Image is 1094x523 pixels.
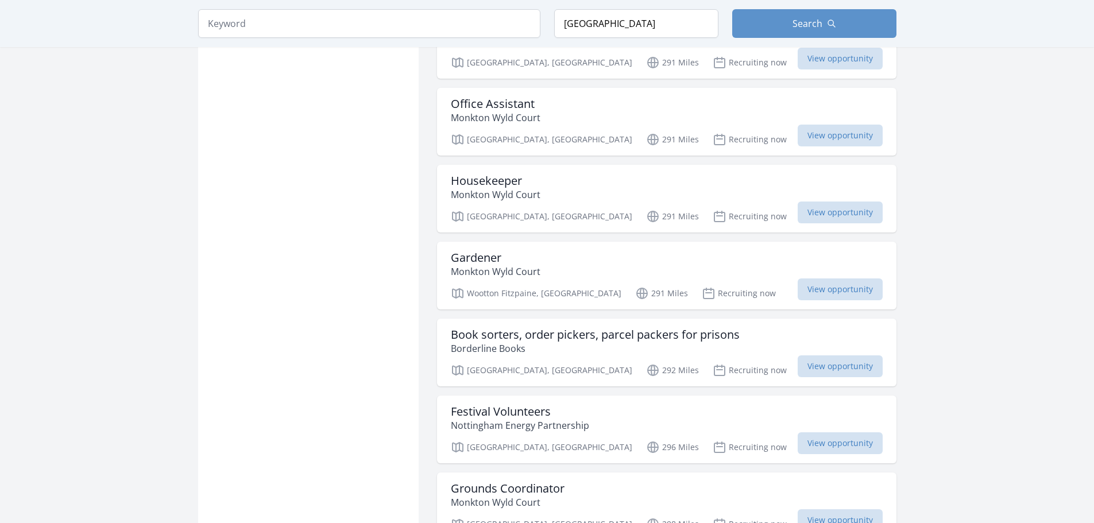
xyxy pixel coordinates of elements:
[646,133,699,146] p: 291 Miles
[451,174,540,188] h3: Housekeeper
[451,495,565,509] p: Monkton Wyld Court
[713,363,787,377] p: Recruiting now
[451,210,632,223] p: [GEOGRAPHIC_DATA], [GEOGRAPHIC_DATA]
[798,202,883,223] span: View opportunity
[451,111,540,125] p: Monkton Wyld Court
[451,363,632,377] p: [GEOGRAPHIC_DATA], [GEOGRAPHIC_DATA]
[798,125,883,146] span: View opportunity
[646,210,699,223] p: 291 Miles
[635,286,688,300] p: 291 Miles
[646,440,699,454] p: 296 Miles
[451,482,565,495] h3: Grounds Coordinator
[713,210,787,223] p: Recruiting now
[451,405,589,419] h3: Festival Volunteers
[198,9,540,38] input: Keyword
[451,440,632,454] p: [GEOGRAPHIC_DATA], [GEOGRAPHIC_DATA]
[713,133,787,146] p: Recruiting now
[451,419,589,432] p: Nottingham Energy Partnership
[798,432,883,454] span: View opportunity
[798,278,883,300] span: View opportunity
[702,286,776,300] p: Recruiting now
[798,48,883,69] span: View opportunity
[451,286,621,300] p: Wootton Fitzpaine, [GEOGRAPHIC_DATA]
[451,251,540,265] h3: Gardener
[437,88,896,156] a: Office Assistant Monkton Wyld Court [GEOGRAPHIC_DATA], [GEOGRAPHIC_DATA] 291 Miles Recruiting now...
[713,440,787,454] p: Recruiting now
[437,242,896,309] a: Gardener Monkton Wyld Court Wootton Fitzpaine, [GEOGRAPHIC_DATA] 291 Miles Recruiting now View op...
[437,319,896,386] a: Book sorters, order pickers, parcel packers for prisons Borderline Books [GEOGRAPHIC_DATA], [GEOG...
[713,56,787,69] p: Recruiting now
[451,133,632,146] p: [GEOGRAPHIC_DATA], [GEOGRAPHIC_DATA]
[646,363,699,377] p: 292 Miles
[437,396,896,463] a: Festival Volunteers Nottingham Energy Partnership [GEOGRAPHIC_DATA], [GEOGRAPHIC_DATA] 296 Miles ...
[732,9,896,38] button: Search
[793,17,822,30] span: Search
[451,188,540,202] p: Monkton Wyld Court
[451,265,540,278] p: Monkton Wyld Court
[554,9,718,38] input: Location
[451,342,740,355] p: Borderline Books
[798,355,883,377] span: View opportunity
[646,56,699,69] p: 291 Miles
[451,56,632,69] p: [GEOGRAPHIC_DATA], [GEOGRAPHIC_DATA]
[451,328,740,342] h3: Book sorters, order pickers, parcel packers for prisons
[451,97,540,111] h3: Office Assistant
[437,165,896,233] a: Housekeeper Monkton Wyld Court [GEOGRAPHIC_DATA], [GEOGRAPHIC_DATA] 291 Miles Recruiting now View...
